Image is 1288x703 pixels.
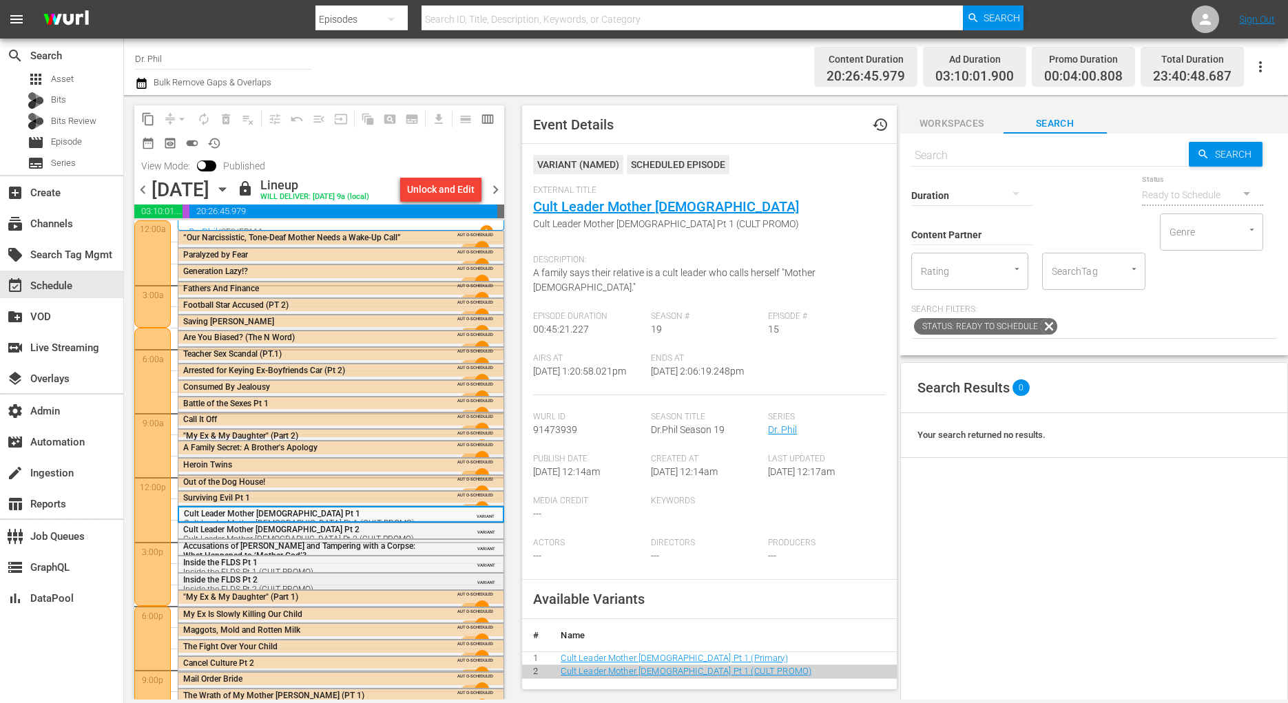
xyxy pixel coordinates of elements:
span: 00:45:21.227 [533,324,589,335]
span: Paralyzed by Fear [183,250,248,260]
a: Cult Leader Mother [DEMOGRAPHIC_DATA] Pt 1 (CULT PROMO) [561,666,811,676]
span: Teacher Sex Scandal (PT.1) [183,349,282,359]
span: Customize Events [259,105,286,132]
button: Open [1010,262,1024,275]
span: Consumed By Jealousy [183,382,270,392]
span: Update Metadata from Key Asset [330,108,352,130]
div: Lineup [260,178,369,193]
span: preview_outlined [163,136,177,150]
span: Refresh All Search Blocks [352,105,379,132]
span: AUTO-SCHEDULED [457,348,493,354]
span: Football Star Accused (PT 2) [183,300,289,310]
div: Cult Leader Mother [DEMOGRAPHIC_DATA] Pt 1 (CULT PROMO) [184,518,431,528]
span: A family says their relative is a cult leader who calls herself "Mother [DEMOGRAPHIC_DATA]." [533,267,816,293]
span: Select an event to delete [215,108,237,130]
span: Producers [768,538,878,549]
span: Accusations of [PERSON_NAME] and Tampering with a Corpse: What Happened to ‘Mother God’? [183,541,415,560]
span: 0 [1012,379,1030,396]
span: AUTO-SCHEDULED [457,441,493,448]
p: SE8 / [221,227,239,237]
span: 03:10:01.900 [935,69,1014,85]
div: VARIANT ( NAMED ) [533,155,623,174]
span: Copy Lineup [137,108,159,130]
span: Month Calendar View [137,132,159,154]
td: 1 [522,651,550,665]
span: Search [7,48,23,64]
span: VARIANT [477,540,495,551]
div: Inside the FLDS Pt 2 (CULT PROMO) [183,585,432,594]
span: Clear Lineup [237,108,259,130]
span: VOD [7,308,23,325]
span: Media Credit [533,496,643,507]
span: Arrested for Keying Ex-Boyfriends Car (Pt 2) [183,366,345,375]
span: Bits Review [51,114,96,128]
span: chevron_left [134,181,152,198]
span: AUTO-SCHEDULED [457,608,493,614]
span: Publish Date [533,454,643,465]
span: Download as CSV [423,105,450,132]
span: Series [51,156,76,170]
span: --- [533,508,541,519]
span: content_copy [141,112,155,126]
th: Name [550,619,896,652]
span: Toggle to switch from Published to Draft view. [197,160,207,170]
span: date_range_outlined [141,136,155,150]
span: Search Tag Mgmt [7,246,23,263]
a: Cult Leader Mother [DEMOGRAPHIC_DATA] Pt 1 (Primary) [561,653,787,663]
div: [DATE] [152,178,209,201]
span: Heroin Twins [183,460,232,470]
button: Search [963,6,1024,30]
span: GraphQL [7,559,23,576]
div: WILL DELIVER: [DATE] 9a (local) [260,193,369,202]
span: AUTO-SCHEDULED [457,591,493,597]
span: Season Title [651,412,761,423]
p: Search Filters: [911,304,1277,315]
span: Remove Gaps & Overlaps [159,108,193,130]
span: AUTO-SCHEDULED [457,657,493,663]
span: Live Streaming [7,339,23,356]
span: The Wrath of My Mother [PERSON_NAME] (PT 1) [183,691,364,700]
span: 19 [651,324,662,335]
span: Episode # [768,311,878,322]
span: "My Ex & My Daughter" (Part 1) [183,592,298,602]
span: Description: [533,255,878,266]
span: A Family Secret: A Brother's Apology [183,443,318,452]
span: 03:10:01.900 [134,204,183,218]
span: Cult Leader Mother [DEMOGRAPHIC_DATA] Pt 2 [183,525,360,534]
span: "My Ex & My Daughter" (Part 2) [183,431,298,441]
span: --- [651,550,659,561]
span: calendar_view_week_outlined [481,112,495,126]
span: Bulk Remove Gaps & Overlaps [152,77,271,87]
span: Revert to Primary Episode [286,108,308,130]
div: Unlock and Edit [407,177,475,202]
span: View Backup [159,132,181,154]
span: AUTO-SCHEDULED [457,381,493,387]
span: “Our Narcissistic, Tone-Deaf Mother Needs a Wake-Up Call” [183,233,401,242]
span: Your search returned no results. [917,430,1046,440]
span: VARIANT [477,574,495,585]
span: Maggots, Mold and Rotten Milk [183,625,300,635]
span: [DATE] 12:17am [768,466,835,477]
p: EP111 [239,227,263,237]
span: AUTO-SCHEDULED [457,249,493,255]
span: AUTO-SCHEDULED [457,331,493,337]
span: Status: Ready to Schedule [914,318,1041,335]
span: Wurl Id [533,412,643,423]
a: Dr. Phil [189,227,218,238]
span: Create Search Block [379,108,401,130]
span: AUTO-SCHEDULED [457,689,493,695]
span: Keywords [651,496,761,507]
span: Are You Biased? (The N Word) [183,333,295,342]
span: Search Results [917,379,1010,396]
span: Reports [7,496,23,512]
span: AUTO-SCHEDULED [457,282,493,288]
div: Bits [28,92,44,109]
span: Automation [7,434,23,450]
span: Search [1004,115,1107,132]
span: toggle_on [185,136,199,150]
span: Saving [PERSON_NAME] [183,317,274,326]
span: Published [216,160,272,171]
span: lock [237,180,253,197]
span: Day Calendar View [450,105,477,132]
span: Directors [651,538,761,549]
